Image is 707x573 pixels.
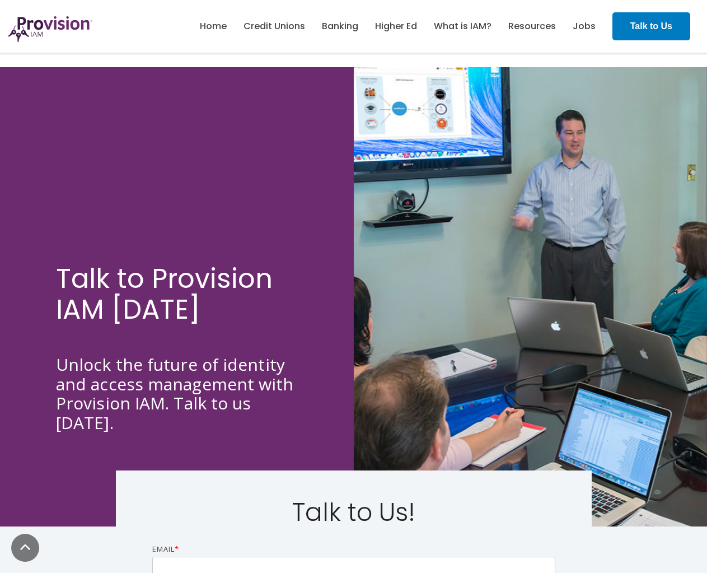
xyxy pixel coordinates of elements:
nav: menu [191,8,604,44]
a: Jobs [573,17,596,36]
a: Resources [508,17,556,36]
a: Higher Ed [375,17,417,36]
img: ProvisionIAM-Logo-Purple [8,16,92,42]
a: Credit Unions [244,17,305,36]
h2: Talk to Us! [152,499,555,527]
a: Home [200,17,227,36]
span: Unlock the future of identity and access management with Provision IAM. Talk to us [DATE]. [56,353,294,434]
a: Banking [322,17,358,36]
strong: Talk to Us [630,21,672,31]
span: Talk to Provision IAM [DATE] [56,260,273,328]
a: What is IAM? [434,17,491,36]
span: Email [152,544,175,554]
a: Talk to Us [612,12,690,40]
